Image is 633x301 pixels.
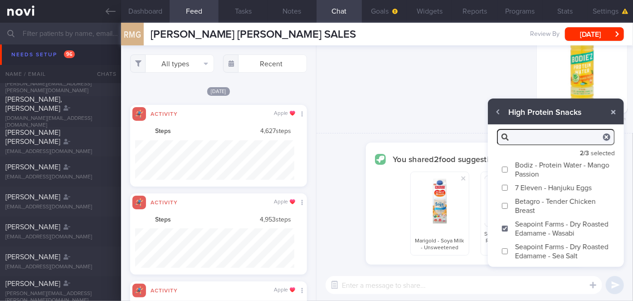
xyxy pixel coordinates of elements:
[530,30,560,39] span: Review By
[580,150,591,157] strong: 2 / 3
[207,87,230,96] span: [DATE]
[488,158,624,181] label: Bodiz - Protein Water - Mango Passion
[5,54,116,61] div: [EMAIL_ADDRESS][DOMAIN_NAME]
[5,70,60,78] span: [PERSON_NAME]
[5,174,116,181] div: [EMAIL_ADDRESS][DOMAIN_NAME]
[414,176,465,227] img: Marigold - Soya Milk - Unsweetened
[5,223,60,231] span: [PERSON_NAME]
[565,27,624,41] button: [DATE]
[274,287,295,294] div: Apple
[502,248,508,254] input: Seapoint Farms - Dry Roasted Edamame - Sea Salt
[146,198,182,206] div: Activity
[119,17,146,52] div: RMG
[502,203,508,209] input: Betagro - Tender Chicken Breast
[5,204,116,211] div: [EMAIL_ADDRESS][DOMAIN_NAME]
[488,240,624,262] label: Seapoint Farms - Dry Roasted Edamame - Sea Salt
[146,286,182,294] div: Activity
[5,129,60,145] span: [PERSON_NAME] [PERSON_NAME]
[410,172,469,256] div: Marigold - Soya Milk - Unsweetened
[151,29,356,40] span: [PERSON_NAME] [PERSON_NAME] SALES
[485,176,536,227] img: Seapoint Farms - Dry Roasted Edamame - Wasabi
[155,216,171,224] strong: Steps
[5,96,62,112] span: [PERSON_NAME], [PERSON_NAME]
[5,148,116,155] div: [EMAIL_ADDRESS][DOMAIN_NAME]
[155,128,171,136] strong: Steps
[260,216,291,224] span: 4,953 steps
[5,253,60,261] span: [PERSON_NAME]
[5,264,116,271] div: [EMAIL_ADDRESS][DOMAIN_NAME]
[488,146,624,158] div: selected
[130,54,214,73] button: All types
[274,199,295,206] div: Apple
[502,167,508,173] input: Bodiz - Protein Water - Mango Passion
[375,154,575,165] div: shared 2 food suggestion(s).
[5,193,60,201] span: [PERSON_NAME]
[146,109,182,117] div: Activity
[488,194,624,217] label: Betagro - Tender Chicken Breast
[508,108,581,118] span: High Protein Snacks
[5,115,116,129] div: [DOMAIN_NAME][EMAIL_ADDRESS][DOMAIN_NAME]
[502,226,508,232] input: Seapoint Farms - Dry Roasted Edamame - Wasabi
[502,185,508,191] input: 7 Eleven - Hanjuku Eggs
[5,280,60,287] span: [PERSON_NAME]
[537,23,628,113] img: Photo by Sharon Gill
[5,234,116,241] div: [EMAIL_ADDRESS][DOMAIN_NAME]
[488,181,624,194] label: 7 Eleven - Hanjuku Eggs
[5,163,60,171] span: [PERSON_NAME]
[488,217,624,240] label: Seapoint Farms - Dry Roasted Edamame - Wasabi
[481,172,540,256] div: Seapoint Farms - Dry Roasted Edamame - Wasabi
[5,44,60,51] span: [PERSON_NAME]
[393,156,409,164] strong: You
[274,110,295,117] div: Apple
[260,128,291,136] span: 4,627 steps
[5,81,116,94] div: [PERSON_NAME][EMAIL_ADDRESS][PERSON_NAME][DOMAIN_NAME]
